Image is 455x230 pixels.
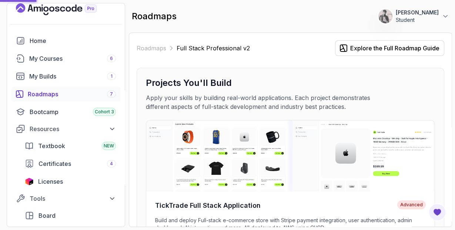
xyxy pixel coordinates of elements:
span: 7 [110,91,113,97]
img: TickTrade Full Stack Application [146,120,435,191]
span: Cohort 3 [95,109,114,115]
img: user profile image [378,9,392,23]
div: Tools [30,194,116,203]
span: Certificates [39,159,71,168]
div: Roadmaps [28,90,116,99]
a: courses [11,51,120,66]
span: 6 [110,56,113,61]
div: Home [30,36,116,45]
p: Student [396,16,439,24]
span: Textbook [38,141,65,150]
a: Roadmaps [137,44,166,53]
a: certificates [20,156,120,171]
a: home [11,33,120,48]
span: Advanced [397,200,426,209]
button: Explore the Full Roadmap Guide [335,40,444,56]
p: Full Stack Professional v2 [177,44,250,53]
h4: TickTrade Full Stack Application [155,200,261,211]
span: 4 [110,161,113,167]
div: My Courses [29,54,116,63]
span: NEW [104,143,114,149]
button: user profile image[PERSON_NAME]Student [378,9,449,24]
button: Open Feedback Button [428,203,446,221]
p: Apply your skills by building real-world applications. Each project demonstrates different aspect... [146,93,395,111]
span: Board [39,211,56,220]
span: 1 [111,73,113,79]
h2: roadmaps [132,10,177,22]
a: builds [11,69,120,84]
a: textbook [20,139,120,153]
a: board [20,208,120,223]
div: Explore the Full Roadmap Guide [350,44,439,53]
div: Bootcamp [30,107,116,116]
a: bootcamp [11,104,120,119]
a: roadmaps [11,87,120,101]
img: jetbrains icon [25,178,34,185]
a: Landing page [16,3,114,15]
h3: Projects You'll Build [146,77,435,89]
div: My Builds [29,72,116,81]
span: Licenses [38,177,63,186]
p: [PERSON_NAME] [396,9,439,16]
a: licenses [20,174,120,189]
div: Resources [30,124,116,133]
button: Resources [11,122,120,136]
button: Tools [11,192,120,205]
